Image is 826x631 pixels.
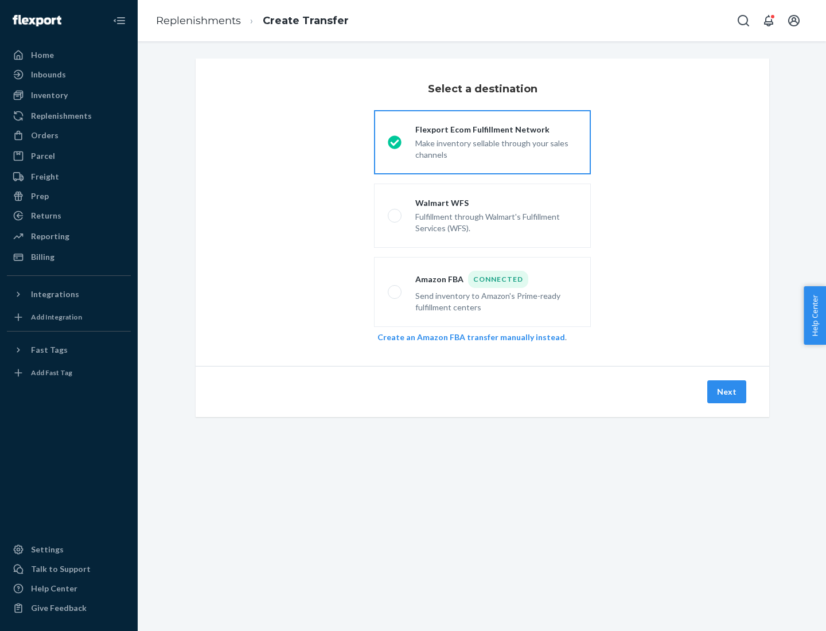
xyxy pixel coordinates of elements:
div: Walmart WFS [415,197,577,209]
div: Flexport Ecom Fulfillment Network [415,124,577,135]
div: Help Center [31,583,77,594]
h3: Select a destination [428,81,537,96]
div: Freight [31,171,59,182]
a: Add Integration [7,308,131,326]
div: Fulfillment through Walmart's Fulfillment Services (WFS). [415,209,577,234]
a: Orders [7,126,131,145]
a: Help Center [7,579,131,598]
img: Flexport logo [13,15,61,26]
a: Billing [7,248,131,266]
div: Make inventory sellable through your sales channels [415,135,577,161]
div: Home [31,49,54,61]
div: Billing [31,251,54,263]
a: Add Fast Tag [7,364,131,382]
div: Amazon FBA [415,271,577,288]
button: Open Search Box [732,9,755,32]
div: Settings [31,544,64,555]
button: Help Center [804,286,826,345]
button: Open account menu [782,9,805,32]
a: Reporting [7,227,131,246]
a: Freight [7,168,131,186]
div: . [377,332,587,343]
div: Fast Tags [31,344,68,356]
a: Home [7,46,131,64]
div: Parcel [31,150,55,162]
button: Give Feedback [7,599,131,617]
div: Orders [31,130,59,141]
div: Inventory [31,89,68,101]
button: Open notifications [757,9,780,32]
button: Integrations [7,285,131,303]
a: Inventory [7,86,131,104]
a: Replenishments [7,107,131,125]
button: Close Navigation [108,9,131,32]
div: Returns [31,210,61,221]
div: Send inventory to Amazon's Prime-ready fulfillment centers [415,288,577,313]
div: Add Fast Tag [31,368,72,377]
a: Prep [7,187,131,205]
div: Talk to Support [31,563,91,575]
a: Talk to Support [7,560,131,578]
a: Create an Amazon FBA transfer manually instead [377,332,565,342]
div: Add Integration [31,312,82,322]
div: Integrations [31,289,79,300]
a: Inbounds [7,65,131,84]
button: Next [707,380,746,403]
a: Settings [7,540,131,559]
div: Inbounds [31,69,66,80]
div: Reporting [31,231,69,242]
a: Parcel [7,147,131,165]
a: Replenishments [156,14,241,27]
a: Create Transfer [263,14,349,27]
div: Replenishments [31,110,92,122]
button: Fast Tags [7,341,131,359]
ol: breadcrumbs [147,4,358,38]
div: Give Feedback [31,602,87,614]
div: Prep [31,190,49,202]
a: Returns [7,207,131,225]
div: Connected [468,271,528,288]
